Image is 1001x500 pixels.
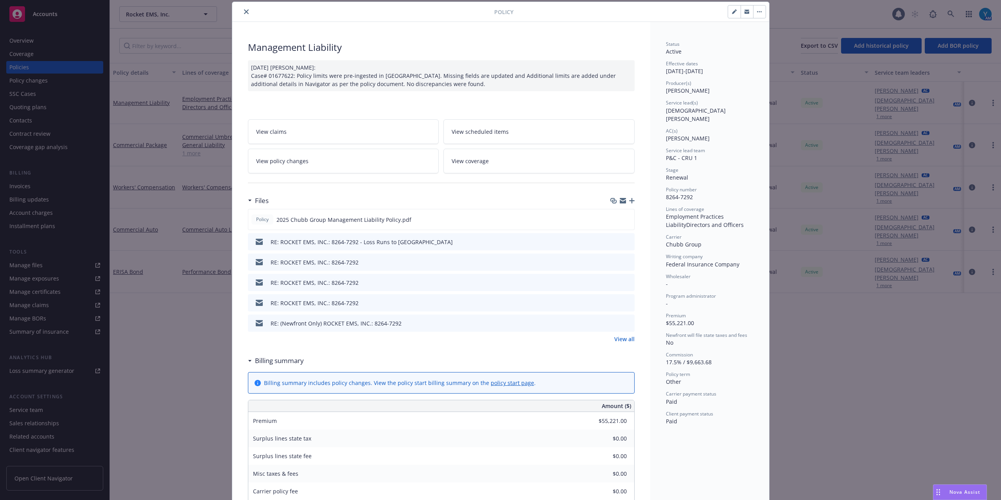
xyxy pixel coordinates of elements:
[581,415,631,427] input: 0.00
[581,450,631,462] input: 0.00
[248,356,304,366] div: Billing summary
[666,60,753,75] div: [DATE] - [DATE]
[612,299,618,307] button: download file
[666,280,668,288] span: -
[276,216,411,224] span: 2025 Chubb Group Management Liability Policy.pdf
[666,41,680,47] span: Status
[666,167,678,173] span: Stage
[248,196,269,206] div: Files
[666,241,701,248] span: Chubb Group
[666,351,693,358] span: Commission
[443,149,635,173] a: View coverage
[256,157,309,165] span: View policy changes
[602,402,631,410] span: Amount ($)
[255,216,270,223] span: Policy
[494,8,513,16] span: Policy
[612,279,618,287] button: download file
[666,378,681,385] span: Other
[949,489,980,495] span: Nova Assist
[253,487,298,495] span: Carrier policy fee
[624,299,631,307] button: preview file
[452,157,489,165] span: View coverage
[491,379,534,387] a: policy start page
[666,60,698,67] span: Effective dates
[666,48,682,55] span: Active
[624,279,631,287] button: preview file
[933,485,943,500] div: Drag to move
[253,470,298,477] span: Misc taxes & fees
[264,379,536,387] div: Billing summary includes policy changes. View the policy start billing summary on the .
[612,216,618,224] button: download file
[686,221,744,228] span: Directors and Officers
[666,371,690,378] span: Policy term
[253,435,311,442] span: Surplus lines state tax
[666,261,739,268] span: Federal Insurance Company
[666,410,713,417] span: Client payment status
[666,128,678,134] span: AC(s)
[666,398,677,405] span: Paid
[666,390,716,397] span: Carrier payment status
[248,119,439,144] a: View claims
[666,312,686,319] span: Premium
[612,238,618,246] button: download file
[666,135,710,142] span: [PERSON_NAME]
[612,319,618,327] button: download file
[581,468,631,480] input: 0.00
[614,335,635,343] a: View all
[256,128,287,136] span: View claims
[666,253,703,260] span: Writing company
[624,258,631,266] button: preview file
[271,299,359,307] div: RE: ROCKET EMS, INC.: 8264-7292
[666,147,705,154] span: Service lead team
[666,332,747,338] span: Newfront will file state taxes and fees
[666,154,697,162] span: P&C - CRU 1
[666,80,691,86] span: Producer(s)
[443,119,635,144] a: View scheduled items
[666,107,726,122] span: [DEMOGRAPHIC_DATA][PERSON_NAME]
[933,484,987,500] button: Nova Assist
[248,149,439,173] a: View policy changes
[248,41,635,54] div: Management Liability
[255,356,304,366] h3: Billing summary
[666,293,716,299] span: Program administrator
[666,213,725,228] span: Employment Practices Liability
[666,358,712,366] span: 17.5% / $9,663.68
[253,417,277,424] span: Premium
[248,60,635,91] div: [DATE] [PERSON_NAME]: Case# 01677622: Policy limits were pre-ingested in [GEOGRAPHIC_DATA]. Missi...
[271,319,402,327] div: RE: (Newfront Only) ROCKET EMS, INC.: 8264-7292
[271,279,359,287] div: RE: ROCKET EMS, INC.: 8264-7292
[666,339,673,346] span: No
[624,238,631,246] button: preview file
[581,486,631,497] input: 0.00
[666,193,693,201] span: 8264-7292
[666,417,677,425] span: Paid
[452,128,509,136] span: View scheduled items
[666,273,691,280] span: Wholesaler
[581,433,631,444] input: 0.00
[666,87,710,94] span: [PERSON_NAME]
[666,99,698,106] span: Service lead(s)
[666,319,694,327] span: $55,221.00
[666,186,697,193] span: Policy number
[624,319,631,327] button: preview file
[253,452,312,460] span: Surplus lines state fee
[666,234,682,240] span: Carrier
[255,196,269,206] h3: Files
[666,300,668,307] span: -
[271,238,453,246] div: RE: ROCKET EMS, INC.: 8264-7292 - Loss Runs to [GEOGRAPHIC_DATA]
[612,258,618,266] button: download file
[271,258,359,266] div: RE: ROCKET EMS, INC.: 8264-7292
[666,206,704,212] span: Lines of coverage
[666,174,688,181] span: Renewal
[624,216,631,224] button: preview file
[242,7,251,16] button: close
